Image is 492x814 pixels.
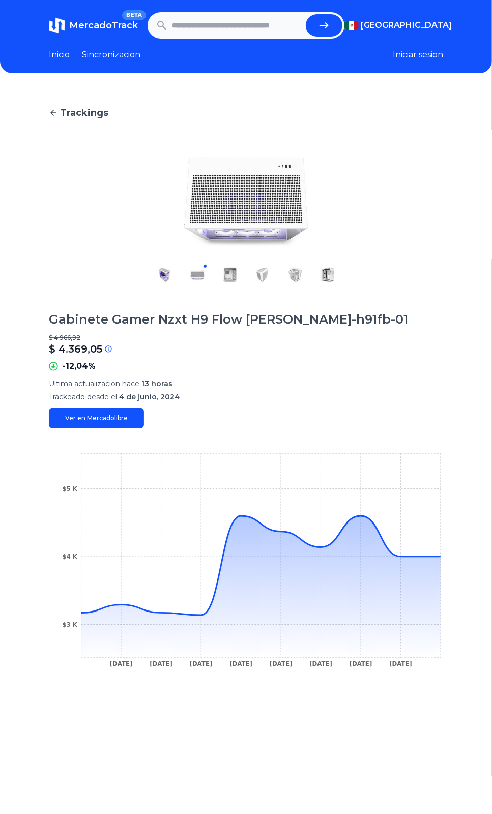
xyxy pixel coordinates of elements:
[344,19,443,32] button: [GEOGRAPHIC_DATA]
[49,17,65,34] img: MercadoTrack
[350,660,372,667] tspan: [DATE]
[254,267,271,283] img: Gabinete Gamer Nzxt H9 Flow Blanco Cm-h91fb-01
[49,334,443,342] p: $ 4.966,92
[189,267,206,283] img: Gabinete Gamer Nzxt H9 Flow Blanco Cm-h91fb-01
[49,379,139,388] span: Ultima actualizacion hace
[49,49,70,61] a: Inicio
[62,360,96,372] p: -12,04%
[393,49,443,61] button: Iniciar sesion
[141,379,172,388] span: 13 horas
[149,153,344,250] img: Gabinete Gamer Nzxt H9 Flow Blanco Cm-h91fb-01
[62,485,77,492] tspan: $5 K
[62,621,77,628] tspan: $3 K
[320,267,336,283] img: Gabinete Gamer Nzxt H9 Flow Blanco Cm-h91fb-01
[119,392,180,401] span: 4 de junio, 2024
[157,267,173,283] img: Gabinete Gamer Nzxt H9 Flow Blanco Cm-h91fb-01
[222,267,238,283] img: Gabinete Gamer Nzxt H9 Flow Blanco Cm-h91fb-01
[389,660,412,667] tspan: [DATE]
[270,660,293,667] tspan: [DATE]
[361,19,452,32] span: [GEOGRAPHIC_DATA]
[69,20,138,31] span: MercadoTrack
[229,660,252,667] tspan: [DATE]
[49,392,117,401] span: Trackeado desde el
[287,267,303,283] img: Gabinete Gamer Nzxt H9 Flow Blanco Cm-h91fb-01
[49,17,138,34] a: MercadoTrackBETA
[82,49,140,61] a: Sincronizacion
[49,106,443,120] a: Trackings
[190,660,213,667] tspan: [DATE]
[49,408,144,428] a: Ver en Mercadolibre
[60,106,108,120] span: Trackings
[309,660,332,667] tspan: [DATE]
[62,553,77,560] tspan: $4 K
[49,311,408,328] h1: Gabinete Gamer Nzxt H9 Flow [PERSON_NAME]-h91fb-01
[110,660,133,667] tspan: [DATE]
[150,660,172,667] tspan: [DATE]
[344,21,359,30] img: Mexico
[122,10,146,20] span: BETA
[49,342,102,356] p: $ 4.369,05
